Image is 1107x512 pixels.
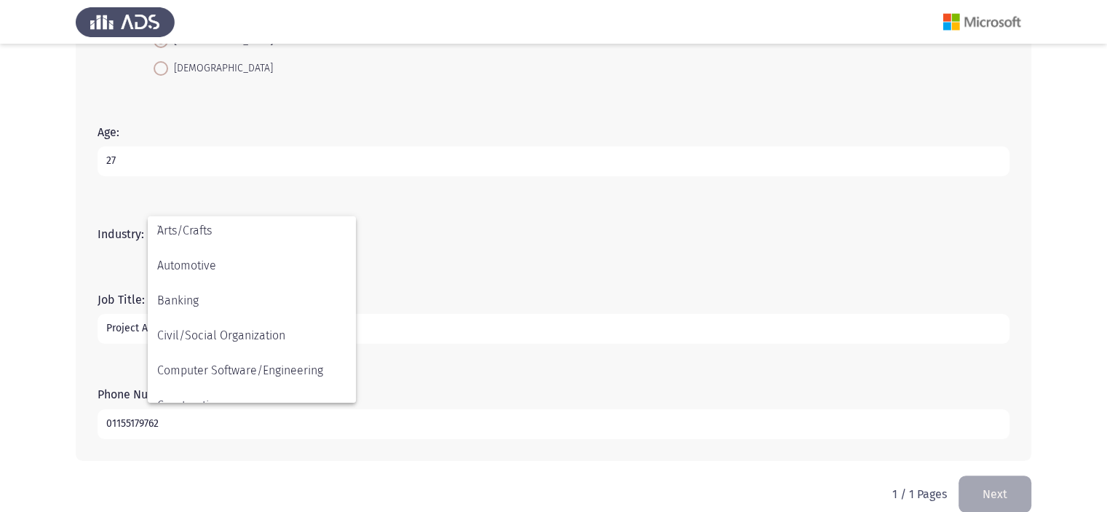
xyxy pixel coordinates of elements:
[157,213,346,248] span: `Arts/Crafts
[157,283,346,318] span: Banking
[157,248,346,283] span: Automotive
[157,388,346,423] span: Construction
[157,318,346,353] span: Civil/Social Organization
[157,353,346,388] span: Computer Software/Engineering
